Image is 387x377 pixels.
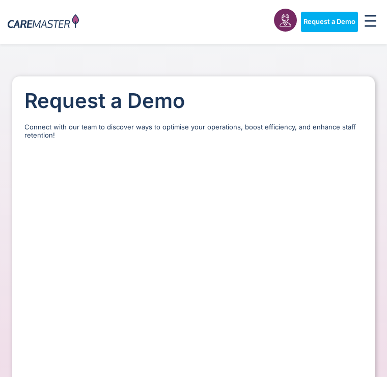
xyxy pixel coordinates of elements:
[303,18,355,26] span: Request a Demo
[24,123,363,139] p: Connect with our team to discover ways to optimise your operations, boost efficiency, and enhance...
[362,12,380,32] div: Menu Toggle
[24,89,363,113] h1: Request a Demo
[8,14,79,30] img: CareMaster Logo
[301,12,358,32] a: Request a Demo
